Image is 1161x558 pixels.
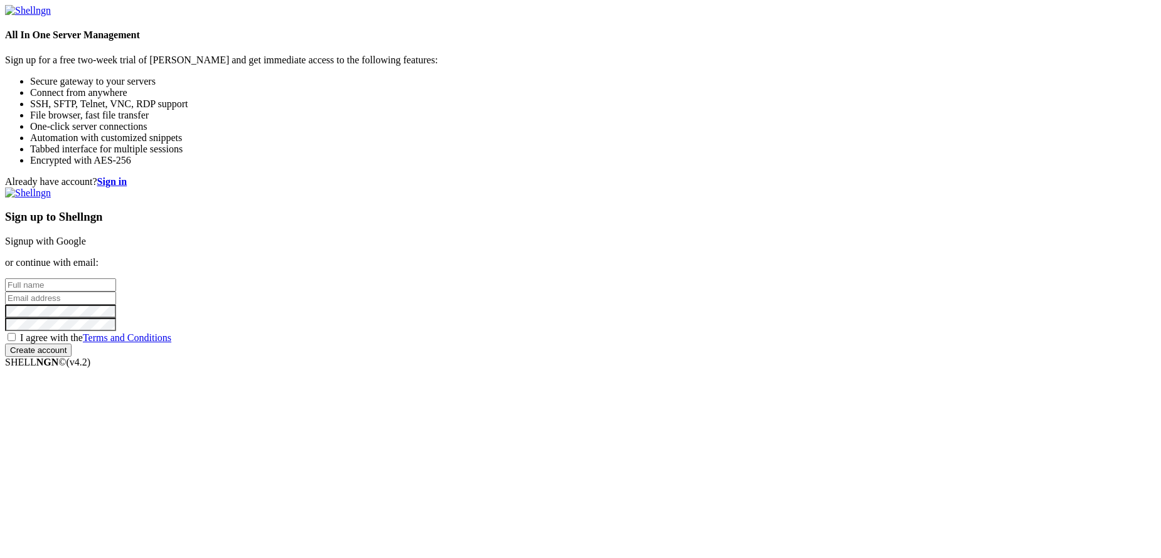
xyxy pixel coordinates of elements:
h4: All In One Server Management [5,29,1156,41]
li: Connect from anywhere [30,87,1156,98]
li: Tabbed interface for multiple sessions [30,144,1156,155]
li: One-click server connections [30,121,1156,132]
img: Shellngn [5,187,51,199]
li: Encrypted with AES-256 [30,155,1156,166]
li: Automation with customized snippets [30,132,1156,144]
a: Terms and Conditions [83,332,171,343]
li: SSH, SFTP, Telnet, VNC, RDP support [30,98,1156,110]
img: Shellngn [5,5,51,16]
b: NGN [36,357,59,367]
div: Already have account? [5,176,1156,187]
span: 4.2.0 [67,357,91,367]
li: Secure gateway to your servers [30,76,1156,87]
span: I agree with the [20,332,171,343]
span: SHELL © [5,357,90,367]
a: Signup with Google [5,236,86,246]
p: or continue with email: [5,257,1156,268]
input: Email address [5,292,116,305]
a: Sign in [97,176,127,187]
input: Create account [5,344,72,357]
li: File browser, fast file transfer [30,110,1156,121]
h3: Sign up to Shellngn [5,210,1156,224]
input: I agree with theTerms and Conditions [8,333,16,341]
input: Full name [5,278,116,292]
p: Sign up for a free two-week trial of [PERSON_NAME] and get immediate access to the following feat... [5,55,1156,66]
